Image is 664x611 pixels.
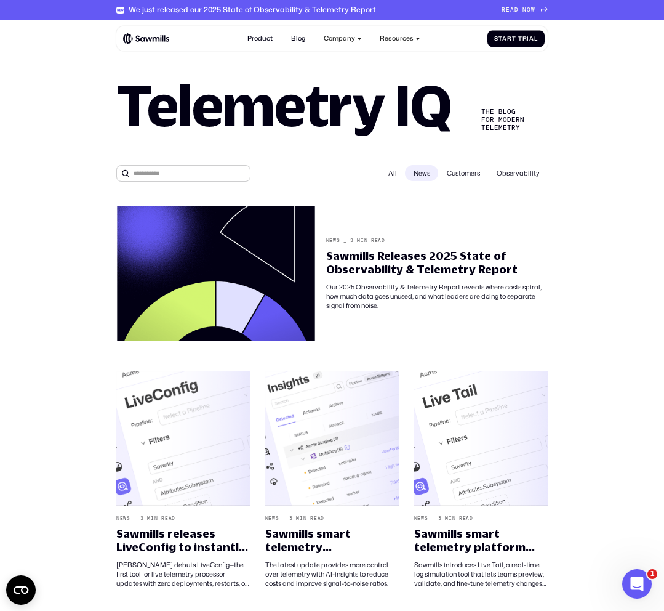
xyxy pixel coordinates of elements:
a: News_3min readSawmills smart telemetry management just got smarterThe latest update provides more... [259,365,404,594]
a: News_3min readSawmills smart telemetry platform adds Live Tail to help visualize telemetry change... [408,365,553,594]
div: Company [318,30,366,47]
div: Sawmills Releases 2025 State of Observability & Telemetry Report [326,249,548,277]
span: N [522,7,527,14]
div: _ [282,516,286,522]
div: Resources [380,34,414,42]
div: 3 [438,516,442,522]
span: News [405,165,438,181]
span: 1 [647,569,657,579]
div: All [380,165,405,181]
div: _ [343,238,347,244]
span: W [531,7,535,14]
span: E [506,7,510,14]
h1: Telemetry IQ [116,79,451,132]
span: l [534,35,538,42]
div: Resources [375,30,425,47]
div: We just released our 2025 State of Observability & Telemetry Report [129,6,376,15]
div: Sawmills introduces Live Tail, a real-time log simulation tool that lets teams preview, validate,... [414,560,548,588]
span: T [518,35,522,42]
span: R [502,7,506,14]
div: _ [431,516,435,522]
a: News_3min readSawmills releases LiveConfig to instantly configure your telemetry pipeline without... [110,365,255,594]
span: S [494,35,498,42]
span: t [512,35,516,42]
div: min read [296,516,324,522]
div: Sawmills smart telemetry platform adds Live Tail to help visualize telemetry changes [414,527,548,554]
span: O [527,7,531,14]
span: A [510,7,514,14]
a: Product [242,30,278,47]
div: Our 2025 Observability & Telemetry Report reveals where costs spiral, how much data goes unused, ... [326,282,548,310]
div: News [116,516,130,522]
form: All [116,165,548,182]
div: Company [324,34,355,42]
a: READNOW [502,7,548,14]
span: r [507,35,512,42]
div: min read [357,238,385,244]
button: Open CMP widget [6,575,36,605]
div: News [414,516,428,522]
div: 3 [350,238,354,244]
span: r [522,35,527,42]
span: D [514,7,519,14]
div: The Blog for Modern telemetry [466,84,532,132]
span: Observability [488,165,548,181]
span: a [502,35,507,42]
div: _ [134,516,137,522]
div: min read [147,516,175,522]
div: min read [445,516,473,522]
div: Sawmills smart telemetry management just got smarter [265,527,399,554]
a: Blog [286,30,310,47]
div: The latest update provides more control over telemetry with AI-insights to reduce costs and impro... [265,560,399,588]
span: i [527,35,529,42]
span: t [498,35,503,42]
div: Sawmills releases LiveConfig to instantly configure your telemetry pipeline without deployment [116,527,250,554]
span: a [529,35,534,42]
a: News_3min readSawmills Releases 2025 State of Observability & Telemetry ReportOur 2025 Observabil... [110,201,553,347]
iframe: Intercom live chat [622,569,652,599]
div: [PERSON_NAME] debuts LiveConfig—the first tool for live telemetry processor updates with zero dep... [116,560,250,588]
div: News [265,516,279,522]
a: StartTrial [487,30,545,47]
span: Customers [438,165,488,181]
div: News [326,238,340,244]
div: 3 [140,516,144,522]
div: 3 [289,516,293,522]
